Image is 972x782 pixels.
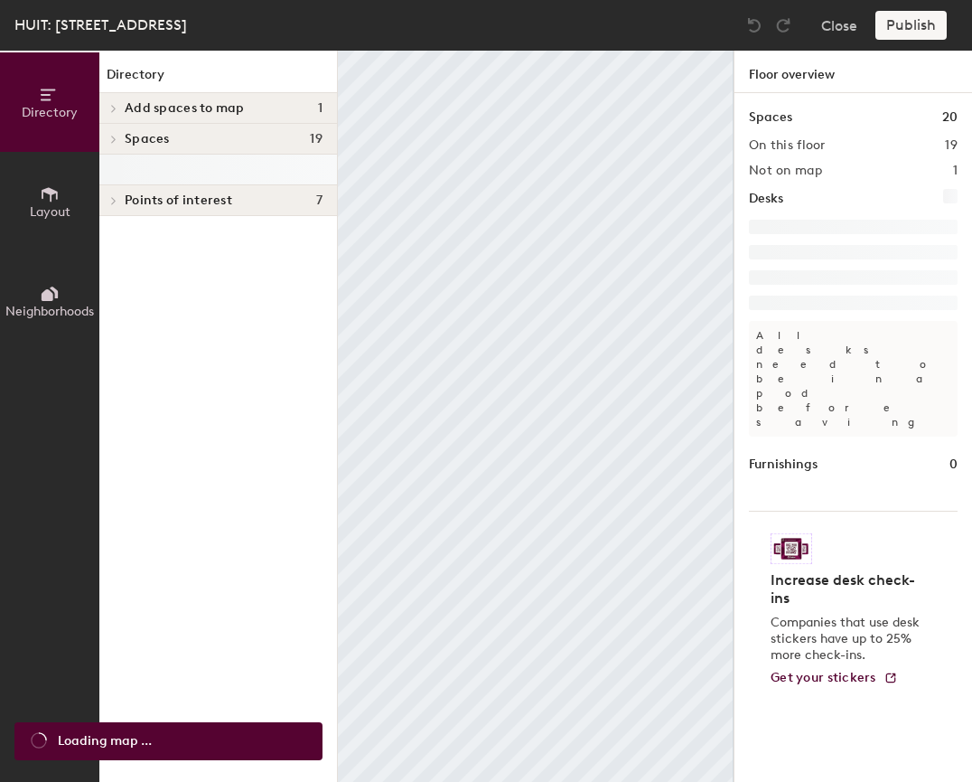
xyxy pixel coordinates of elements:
[99,65,337,93] h1: Directory
[14,14,187,36] div: HUIT: [STREET_ADDRESS]
[22,105,78,120] span: Directory
[953,164,958,178] h2: 1
[5,304,94,319] span: Neighborhoods
[749,189,783,209] h1: Desks
[749,321,958,437] p: All desks need to be in a pod before saving
[774,16,792,34] img: Redo
[316,193,322,208] span: 7
[125,101,245,116] span: Add spaces to map
[58,731,152,751] span: Loading map ...
[310,132,322,146] span: 19
[749,138,826,153] h2: On this floor
[745,16,763,34] img: Undo
[945,138,958,153] h2: 19
[771,615,925,664] p: Companies that use desk stickers have up to 25% more check-ins.
[125,193,232,208] span: Points of interest
[771,571,925,608] h4: Increase desk check-ins
[30,204,70,220] span: Layout
[821,11,857,40] button: Close
[734,51,972,93] h1: Floor overview
[771,533,812,564] img: Sticker logo
[771,671,898,686] a: Get your stickers
[949,455,958,475] h1: 0
[749,108,792,127] h1: Spaces
[749,455,818,475] h1: Furnishings
[125,132,170,146] span: Spaces
[749,164,822,178] h2: Not on map
[942,108,958,127] h1: 20
[338,51,733,782] canvas: Map
[771,670,876,685] span: Get your stickers
[318,101,322,116] span: 1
